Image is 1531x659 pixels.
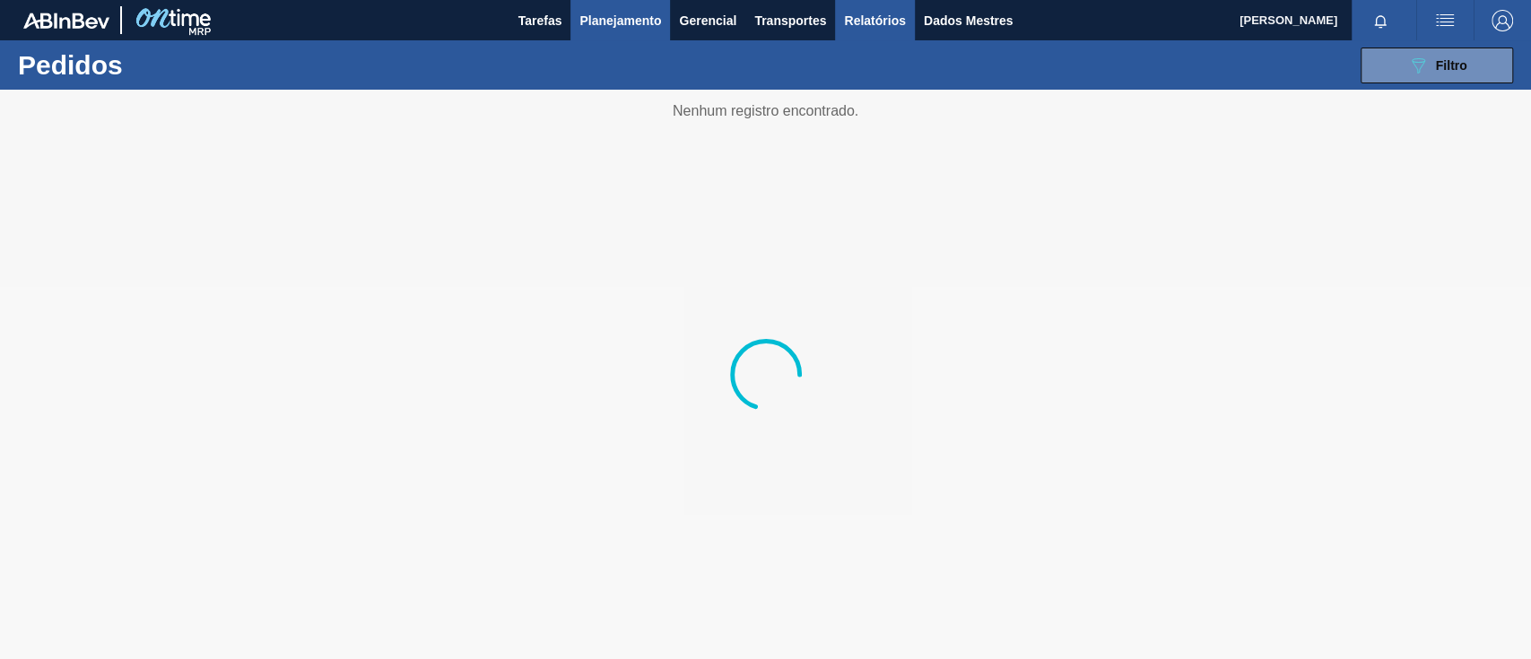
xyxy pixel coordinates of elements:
[1492,10,1513,31] img: Sair
[579,13,661,28] font: Planejamento
[23,13,109,29] img: TNhmsLtSVTkK8tSr43FrP2fwEKptu5GPRR3wAAAABJRU5ErkJggg==
[844,13,905,28] font: Relatórios
[1434,10,1456,31] img: ações do usuário
[924,13,1013,28] font: Dados Mestres
[518,13,562,28] font: Tarefas
[1240,13,1337,27] font: [PERSON_NAME]
[1361,48,1513,83] button: Filtro
[1352,8,1409,33] button: Notificações
[1436,58,1467,73] font: Filtro
[18,50,123,80] font: Pedidos
[679,13,736,28] font: Gerencial
[754,13,826,28] font: Transportes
